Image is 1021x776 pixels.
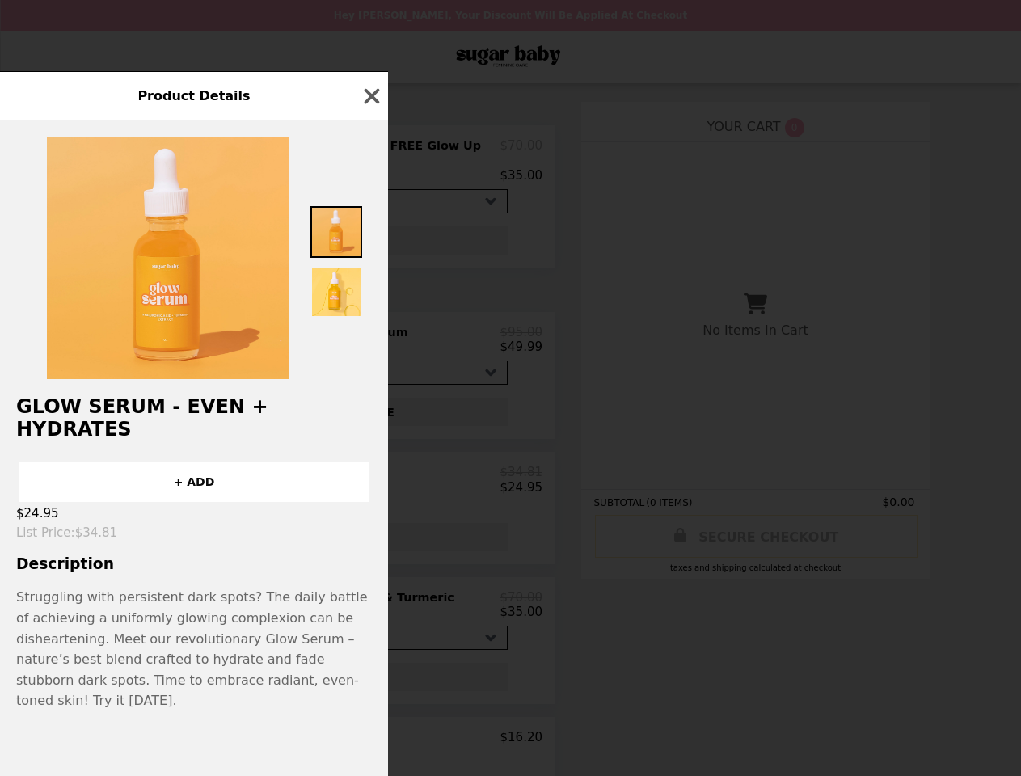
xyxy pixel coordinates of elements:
[75,525,118,540] span: $34.81
[310,266,362,318] img: Thumbnail 2
[310,206,362,258] img: Thumbnail 1
[137,88,250,103] span: Product Details
[19,462,369,502] button: + ADD
[47,137,289,379] img: Default Title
